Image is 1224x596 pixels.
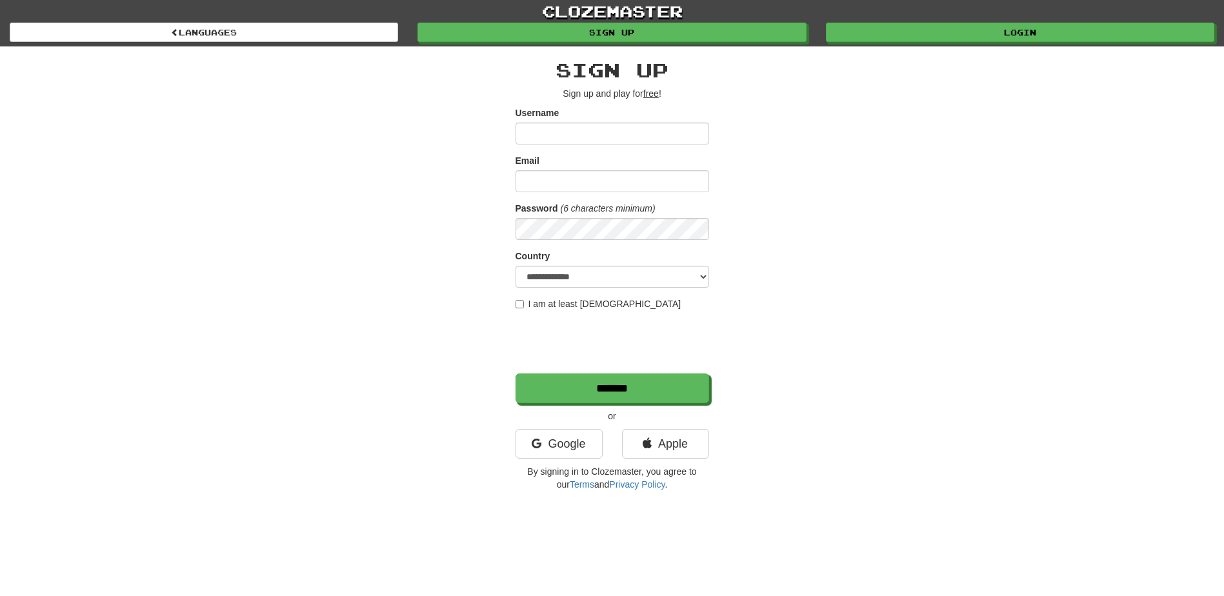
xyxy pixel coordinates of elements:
[516,154,539,167] label: Email
[643,88,659,99] u: free
[826,23,1214,42] a: Login
[622,429,709,459] a: Apple
[516,317,712,367] iframe: reCAPTCHA
[570,479,594,490] a: Terms
[10,23,398,42] a: Languages
[516,106,559,119] label: Username
[516,429,603,459] a: Google
[609,479,665,490] a: Privacy Policy
[516,297,681,310] label: I am at least [DEMOGRAPHIC_DATA]
[561,203,656,214] em: (6 characters minimum)
[516,87,709,100] p: Sign up and play for !
[516,250,550,263] label: Country
[516,465,709,491] p: By signing in to Clozemaster, you agree to our and .
[516,300,524,308] input: I am at least [DEMOGRAPHIC_DATA]
[516,59,709,81] h2: Sign up
[417,23,806,42] a: Sign up
[516,410,709,422] p: or
[516,202,558,215] label: Password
